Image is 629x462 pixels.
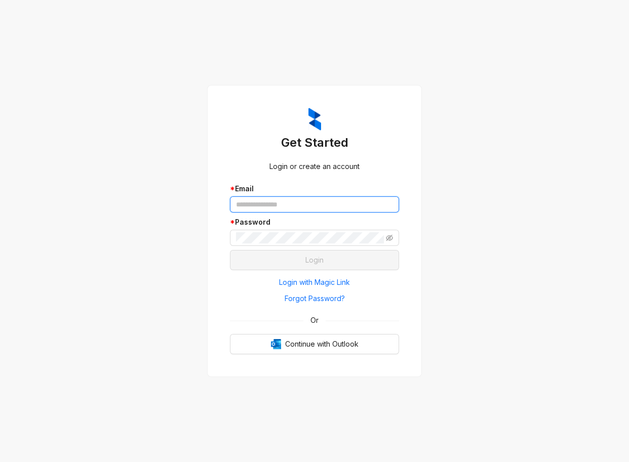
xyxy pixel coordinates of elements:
[230,161,399,172] div: Login or create an account
[279,277,350,288] span: Login with Magic Link
[230,290,399,307] button: Forgot Password?
[230,183,399,194] div: Email
[285,293,345,304] span: Forgot Password?
[308,108,321,131] img: ZumaIcon
[271,339,281,349] img: Outlook
[230,250,399,270] button: Login
[230,135,399,151] h3: Get Started
[230,217,399,228] div: Password
[230,274,399,290] button: Login with Magic Link
[285,339,359,350] span: Continue with Outlook
[303,315,326,326] span: Or
[230,334,399,354] button: OutlookContinue with Outlook
[386,234,393,241] span: eye-invisible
